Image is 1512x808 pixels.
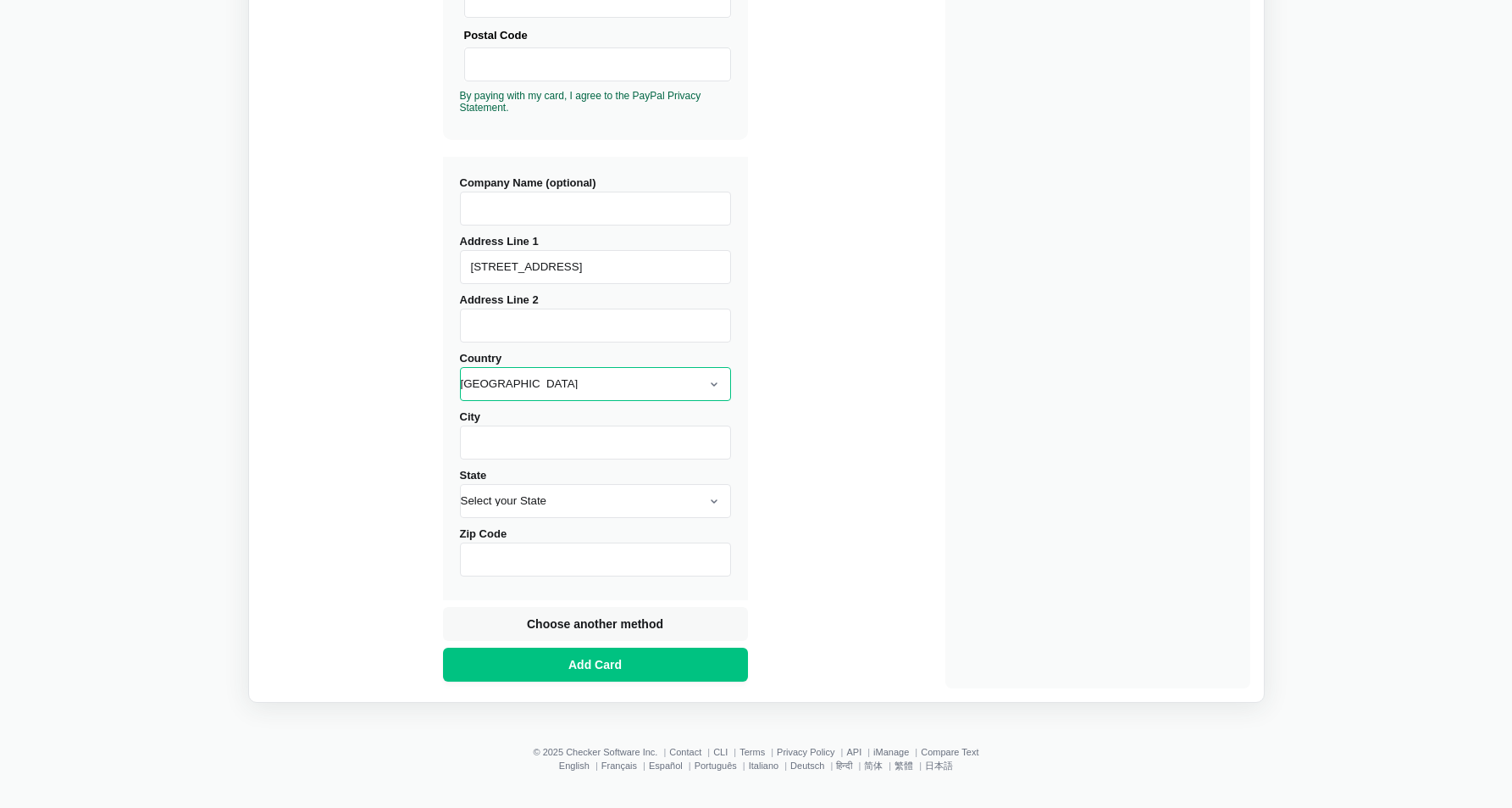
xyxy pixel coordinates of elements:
span: Choose another method [523,616,667,632]
input: Address Line 1 [460,250,731,284]
a: Privacy Policy [777,747,834,757]
label: Zip Code [460,527,731,577]
select: State [460,484,731,518]
input: Company Name (optional) [460,192,731,226]
a: iManage [873,747,909,757]
span: Add Card [565,656,625,673]
a: हिन्दी [836,761,852,771]
label: Company Name (optional) [460,176,731,226]
a: Español [649,761,683,771]
a: API [846,747,861,757]
a: English [559,761,590,771]
a: Deutsch [790,761,824,771]
label: State [460,469,731,518]
label: Country [460,352,731,401]
a: 繁體 [894,761,913,771]
a: Italiano [749,761,778,771]
select: Country [460,367,731,401]
a: 日本語 [925,761,953,771]
a: By paying with my card, I agree to the PayPal Privacy Statement. [460,90,701,114]
label: Address Line 2 [460,293,731,343]
a: Terms [739,747,765,757]
div: Postal Code [464,26,731,44]
button: Add Card [443,648,748,682]
a: CLI [713,747,728,757]
input: City [460,426,731,460]
a: Compare Text [921,747,978,757]
a: Português [695,761,737,771]
a: Contact [669,747,701,757]
iframe: Secure Credit Card Frame - Postal Code [472,48,723,81]
a: Français [601,761,637,771]
a: 简体 [864,761,883,771]
input: Address Line 2 [460,309,731,343]
label: Address Line 1 [460,235,731,284]
button: Choose another method [443,607,748,641]
label: City [460,410,731,460]
li: © 2025 Checker Software Inc. [533,747,669,757]
input: Zip Code [460,543,731,577]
